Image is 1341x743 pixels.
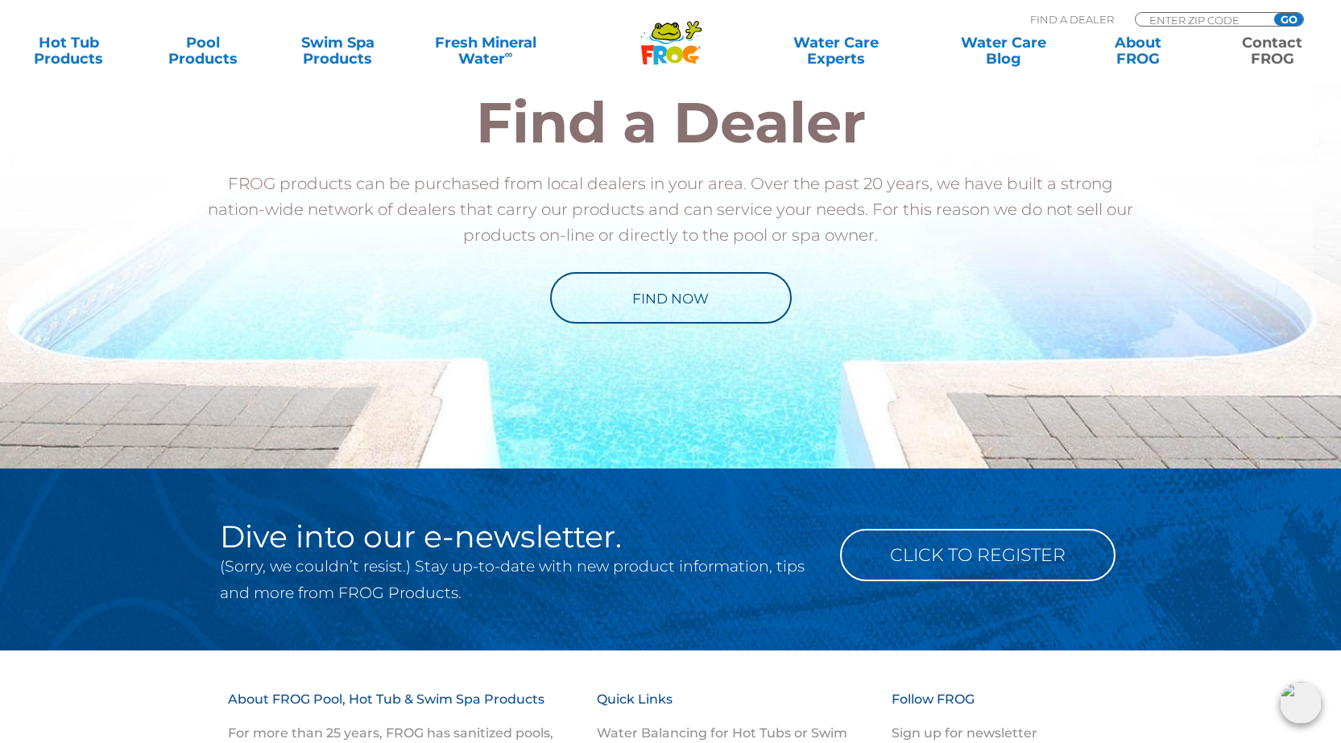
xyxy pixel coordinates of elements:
[951,35,1056,67] a: Water CareBlog
[220,521,816,553] h2: Dive into our e-newsletter.
[151,35,255,67] a: PoolProducts
[285,35,390,67] a: Swim SpaProducts
[220,553,816,606] p: (Sorry, we couldn’t resist.) Stay up-to-date with new product information, tips and more from FRO...
[892,691,1093,724] h3: Follow FROG
[1220,35,1325,67] a: ContactFROG
[16,35,121,67] a: Hot TubProducts
[840,529,1115,581] a: Click to Register
[1280,682,1322,724] img: openIcon
[420,35,551,67] a: Fresh MineralWater∞
[1086,35,1190,67] a: AboutFROG
[892,725,1037,741] a: Sign up for newsletter
[597,691,872,724] h3: Quick Links
[1274,13,1303,26] input: GO
[1148,13,1256,27] input: Zip Code Form
[200,94,1142,151] h2: Find a Dealer
[505,47,513,60] sup: ∞
[228,691,557,724] h3: About FROG Pool, Hot Tub & Swim Spa Products
[550,272,792,324] a: Find Now
[1030,12,1114,27] p: Find A Dealer
[751,35,921,67] a: Water CareExperts
[200,171,1142,248] p: FROG products can be purchased from local dealers in your area. Over the past 20 years, we have b...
